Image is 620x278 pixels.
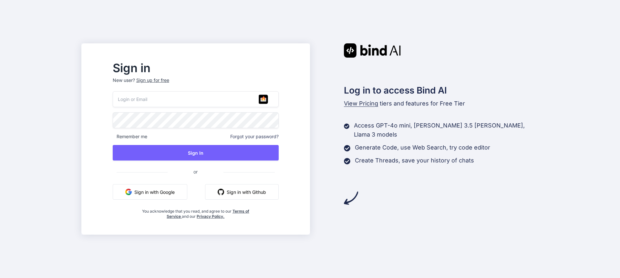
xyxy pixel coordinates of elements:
[113,77,279,91] p: New user?
[344,83,539,97] h2: Log in to access Bind AI
[344,99,539,108] p: tiers and features for Free Tier
[344,43,401,58] img: Bind AI logo
[218,189,224,195] img: github
[344,100,378,107] span: View Pricing
[354,121,539,139] p: Access GPT-4o mini, [PERSON_NAME] 3.5 [PERSON_NAME], Llama 3 models
[230,133,279,140] span: Forgot your password?
[167,209,249,219] a: Terms of Service
[355,156,474,165] p: Create Threads, save your history of chats
[113,184,187,200] button: Sign in with Google
[113,145,279,161] button: Sign In
[205,184,279,200] button: Sign in with Github
[113,63,279,73] h2: Sign in
[113,91,279,107] input: Login or Email
[125,189,132,195] img: google
[355,143,490,152] p: Generate Code, use Web Search, try code editor
[197,214,224,219] a: Privacy Policy.
[344,191,358,205] img: arrow
[113,133,147,140] span: Remember me
[140,205,251,219] div: You acknowledge that you read, and agree to our and our
[168,164,223,180] span: or
[136,77,169,83] div: Sign up for free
